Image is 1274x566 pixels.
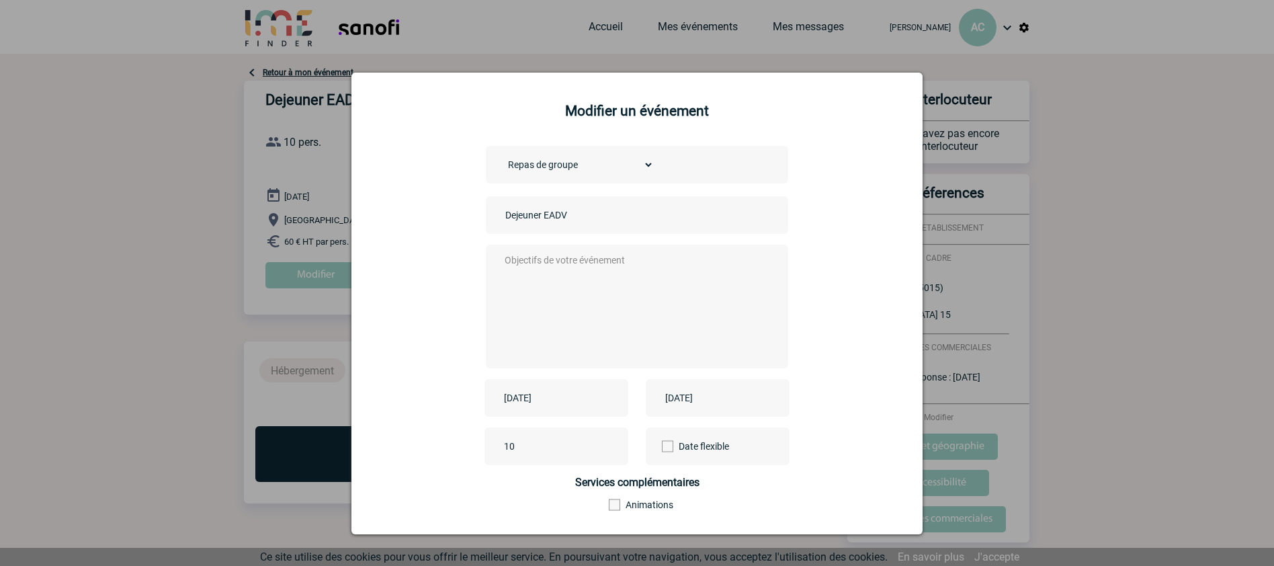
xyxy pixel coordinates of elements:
[368,103,906,119] h2: Modifier un événement
[609,499,682,510] label: Animations
[486,476,788,489] h4: Services complémentaires
[501,438,627,455] input: Nombre de participants
[502,206,690,224] input: Nom de l'événement
[662,428,708,465] label: Date flexible
[501,389,593,407] input: Date de début
[662,389,755,407] input: Date de fin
